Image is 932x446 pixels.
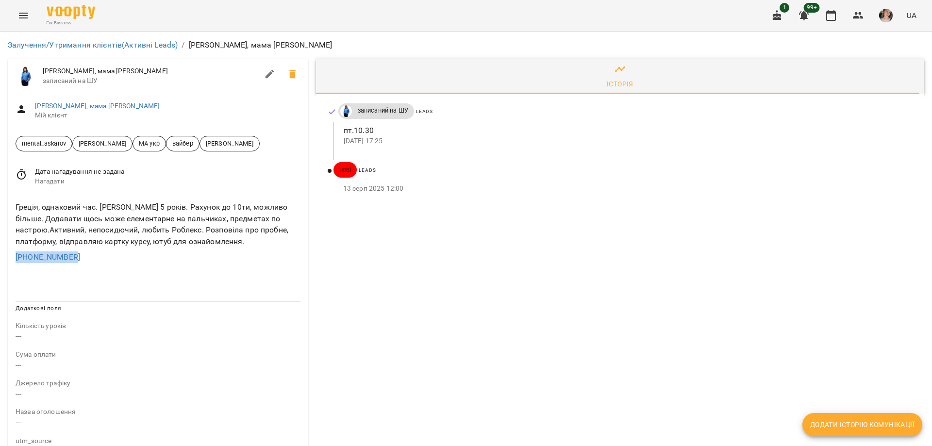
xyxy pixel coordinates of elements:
[35,102,160,110] a: [PERSON_NAME], мама [PERSON_NAME]
[879,9,893,22] img: 6afb9eb6cc617cb6866001ac461bd93f.JPG
[8,40,178,50] a: Залучення/Утримання клієнтів(Активні Leads)
[16,436,300,446] p: field-description
[16,252,80,262] a: [PHONE_NUMBER]
[344,125,909,136] p: пт.10.30
[43,76,258,86] span: записаний на ШУ
[43,66,258,76] span: [PERSON_NAME], мама [PERSON_NAME]
[780,3,789,13] span: 1
[189,39,333,51] p: [PERSON_NAME], мама [PERSON_NAME]
[340,105,352,117] img: Дащенко Аня
[14,199,302,249] div: Греція, однаковий час. [PERSON_NAME] 5 років. Рахунок до 10ти, можливо більше. Додавати щось може...
[359,167,376,173] span: Leads
[35,167,300,177] span: Дата нагадування не задана
[16,305,61,312] span: Додаткові поля
[802,413,922,436] button: Додати історію комунікації
[343,184,909,194] p: 13 серп 2025 12:00
[8,39,924,51] nav: breadcrumb
[12,4,35,27] button: Menu
[16,407,300,417] p: field-description
[333,165,357,174] span: нові
[16,350,300,360] p: field-description
[16,330,300,342] p: ---
[344,136,909,146] p: [DATE] 17:25
[200,139,259,148] span: [PERSON_NAME]
[35,177,300,186] span: Нагадати
[166,139,199,148] span: вайбер
[607,78,633,90] div: Історія
[906,10,916,20] span: UA
[35,111,300,120] span: Мій клієнт
[73,139,132,148] span: [PERSON_NAME]
[338,105,352,117] a: Дащенко Аня
[133,139,166,148] span: МА укр
[16,66,35,86] img: Дащенко Аня
[16,417,300,429] p: ---
[804,3,820,13] span: 99+
[416,109,433,114] span: Leads
[182,39,184,51] li: /
[16,379,300,388] p: field-description
[47,5,95,19] img: Voopty Logo
[16,360,300,371] p: ---
[47,20,95,26] span: For Business
[16,139,72,148] span: mental_askarov
[16,388,300,400] p: ---
[16,321,300,331] p: field-description
[352,106,414,115] span: записаний на ШУ
[810,419,915,430] span: Додати історію комунікації
[902,6,920,24] button: UA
